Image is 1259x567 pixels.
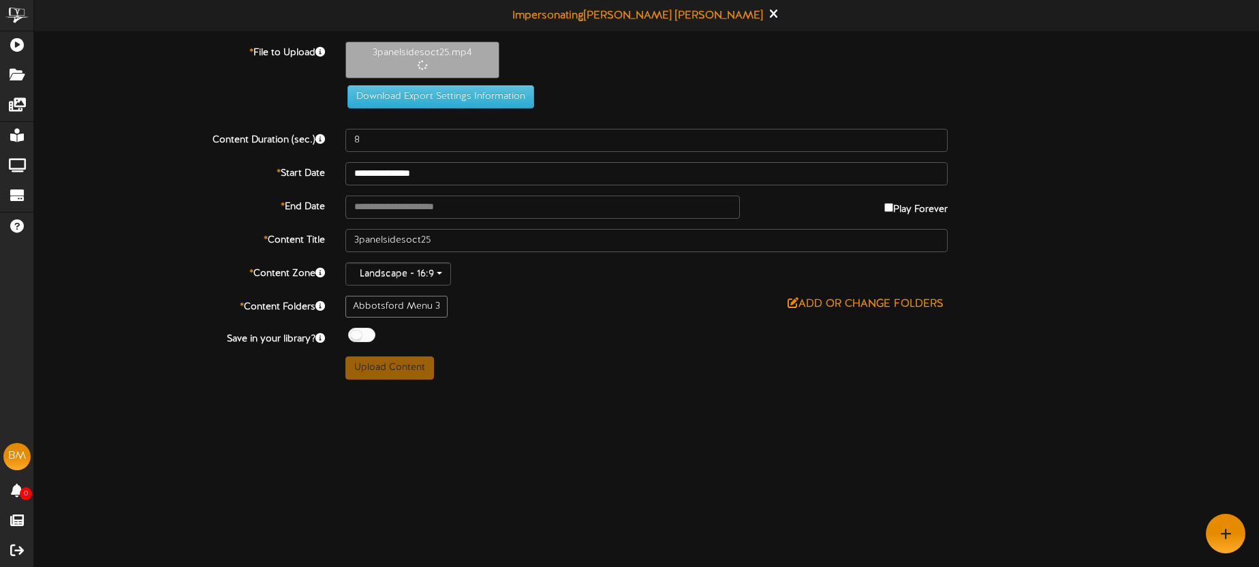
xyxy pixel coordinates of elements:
[884,196,948,217] label: Play Forever
[24,296,335,314] label: Content Folders
[345,229,948,252] input: Title of this Content
[341,91,534,102] a: Download Export Settings Information
[24,196,335,214] label: End Date
[347,85,534,108] button: Download Export Settings Information
[783,296,948,313] button: Add or Change Folders
[20,487,32,500] span: 0
[345,262,451,286] button: Landscape - 16:9
[884,203,893,212] input: Play Forever
[24,162,335,181] label: Start Date
[345,296,448,318] div: Abbotsford Menu 3
[24,42,335,60] label: File to Upload
[345,356,434,380] button: Upload Content
[24,328,335,346] label: Save in your library?
[24,129,335,147] label: Content Duration (sec.)
[24,262,335,281] label: Content Zone
[24,229,335,247] label: Content Title
[3,443,31,470] div: BM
